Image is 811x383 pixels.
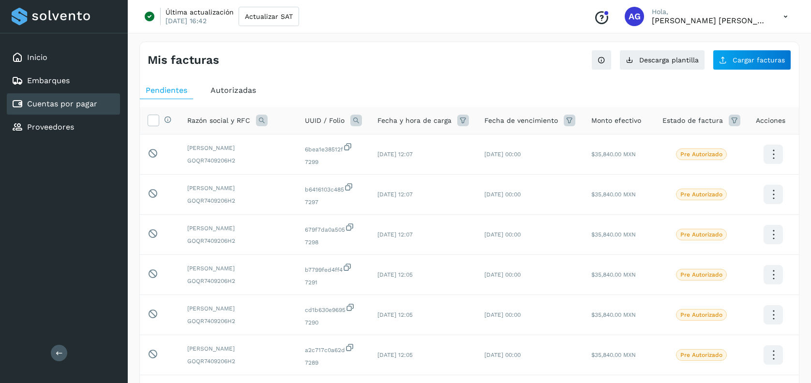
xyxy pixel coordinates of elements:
span: 7289 [305,358,362,367]
span: GOQR7409206H2 [187,156,289,165]
span: b7799fed4ff4 [305,263,362,274]
p: Hola, [652,8,768,16]
a: Cuentas por pagar [27,99,97,108]
div: Embarques [7,70,120,91]
span: Fecha y hora de carga [377,116,451,126]
span: [PERSON_NAME] [187,224,289,233]
span: [DATE] 00:00 [484,191,521,198]
span: GOQR7409206H2 [187,317,289,325]
span: Razón social y RFC [187,116,250,126]
span: [DATE] 12:05 [377,271,413,278]
span: $35,840.00 MXN [591,352,636,358]
span: Fecha de vencimiento [484,116,558,126]
h4: Mis facturas [148,53,219,67]
div: Proveedores [7,117,120,138]
span: Estado de factura [662,116,723,126]
span: Actualizar SAT [245,13,293,20]
a: Proveedores [27,122,74,132]
span: [DATE] 12:07 [377,151,413,158]
span: 6bea1e38512f [305,142,362,154]
span: [DATE] 00:00 [484,271,521,278]
p: Pre Autorizado [680,311,722,318]
p: [DATE] 16:42 [165,16,207,25]
span: Acciones [756,116,785,126]
span: [DATE] 12:05 [377,311,413,318]
span: [DATE] 00:00 [484,231,521,238]
span: cd1b630e9695 [305,303,362,314]
span: 7297 [305,198,362,206]
p: Última actualización [165,8,234,16]
span: $35,840.00 MXN [591,151,636,158]
span: [DATE] 00:00 [484,151,521,158]
span: Descarga plantilla [639,57,699,63]
span: [PERSON_NAME] [187,344,289,353]
span: [DATE] 12:07 [377,191,413,198]
span: GOQR7409206H2 [187,236,289,245]
span: $35,840.00 MXN [591,311,636,318]
span: 7299 [305,158,362,166]
button: Cargar facturas [713,50,791,70]
span: [PERSON_NAME] [187,264,289,273]
span: 7298 [305,238,362,247]
p: Abigail Gonzalez Leon [652,16,768,25]
div: Inicio [7,47,120,68]
p: Pre Autorizado [680,151,722,158]
a: Inicio [27,53,47,62]
button: Actualizar SAT [239,7,299,26]
span: [DATE] 12:05 [377,352,413,358]
span: b6416103c485 [305,182,362,194]
span: 7291 [305,278,362,287]
span: 7290 [305,318,362,327]
button: Descarga plantilla [619,50,705,70]
span: $35,840.00 MXN [591,271,636,278]
span: Autorizadas [210,86,256,95]
span: UUID / Folio [305,116,345,126]
a: Embarques [27,76,70,85]
span: 679f7da0a505 [305,222,362,234]
span: [PERSON_NAME] [187,144,289,152]
span: GOQR7409206H2 [187,357,289,366]
span: Monto efectivo [591,116,641,126]
p: Pre Autorizado [680,352,722,358]
span: [DATE] 00:00 [484,352,521,358]
p: Pre Autorizado [680,191,722,198]
p: Pre Autorizado [680,271,722,278]
span: $35,840.00 MXN [591,231,636,238]
p: Pre Autorizado [680,231,722,238]
span: Pendientes [146,86,187,95]
span: [PERSON_NAME] [187,184,289,192]
span: GOQR7409206H2 [187,277,289,285]
div: Cuentas por pagar [7,93,120,115]
span: Cargar facturas [733,57,785,63]
span: [PERSON_NAME] [187,304,289,313]
span: [DATE] 12:07 [377,231,413,238]
span: GOQR7409206H2 [187,196,289,205]
span: [DATE] 00:00 [484,311,521,318]
span: a2c717c0a62d [305,343,362,354]
span: $35,840.00 MXN [591,191,636,198]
